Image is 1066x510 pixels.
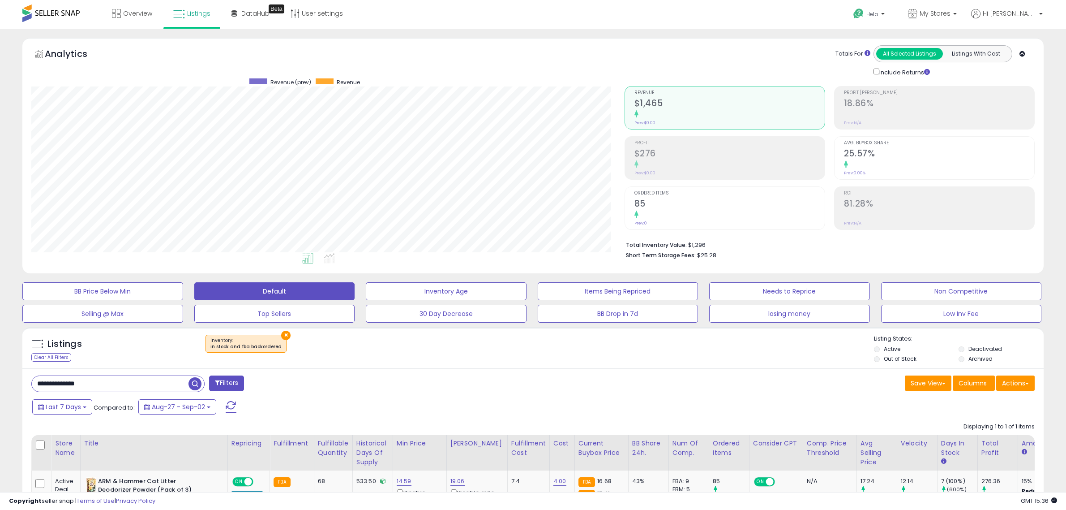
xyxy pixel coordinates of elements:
[947,486,967,493] small: (600%)
[953,376,995,391] button: Columns
[84,439,224,448] div: Title
[634,91,825,95] span: Revenue
[959,379,987,388] span: Columns
[269,4,284,13] div: Tooltip anchor
[538,305,698,323] button: BB Drop in 7d
[697,251,716,259] span: $25.28
[709,305,870,323] button: losing money
[281,331,291,340] button: ×
[55,439,77,458] div: Store Name
[844,148,1034,160] h2: 25.57%
[755,478,766,486] span: ON
[366,305,527,323] button: 30 Day Decrease
[356,439,389,467] div: Historical Days Of Supply
[844,98,1034,110] h2: 18.86%
[844,141,1034,146] span: Avg. Buybox Share
[270,78,311,86] span: Revenue (prev)
[1022,448,1027,456] small: Amazon Fees.
[881,305,1042,323] button: Low Inv Fee
[22,305,183,323] button: Selling @ Max
[941,458,946,466] small: Days In Stock.
[274,477,290,487] small: FBA
[632,477,662,485] div: 43%
[901,439,933,448] div: Velocity
[1021,497,1057,505] span: 2025-09-10 15:36 GMT
[597,489,610,498] span: 17.41
[210,337,282,350] span: Inventory :
[46,402,81,411] span: Last 7 Days
[844,170,865,176] small: Prev: 0.00%
[553,439,571,448] div: Cost
[450,477,465,486] a: 19.06
[753,439,799,448] div: Consider CPT
[634,170,655,176] small: Prev: $0.00
[807,477,850,485] div: N/A
[844,91,1034,95] span: Profit [PERSON_NAME]
[318,477,346,485] div: 68
[920,9,950,18] span: My Stores
[626,239,1028,250] li: $1,296
[901,477,937,485] div: 12.14
[511,477,543,485] div: 7.4
[867,67,941,77] div: Include Returns
[846,1,894,29] a: Help
[983,9,1036,18] span: Hi [PERSON_NAME]
[844,120,861,125] small: Prev: N/A
[981,439,1014,458] div: Total Profit
[77,497,115,505] a: Terms of Use
[233,478,244,486] span: ON
[578,490,595,500] small: FBA
[634,148,825,160] h2: $276
[981,477,1018,485] div: 276.36
[98,477,207,496] b: ARM & Hammer Cat Litter Deodorizer Powder (Pack of 3)
[55,477,73,493] div: Active Deal
[538,282,698,300] button: Items Being Repriced
[116,497,155,505] a: Privacy Policy
[634,199,825,211] h2: 85
[397,439,443,448] div: Min Price
[709,282,870,300] button: Needs to Reprice
[194,282,355,300] button: Default
[884,355,916,363] label: Out of Stock
[968,345,1002,353] label: Deactivated
[941,477,977,485] div: 7 (100%)
[45,48,105,62] h5: Analytics
[123,9,152,18] span: Overview
[905,376,951,391] button: Save View
[884,345,900,353] label: Active
[672,485,702,493] div: FBM: 5
[32,399,92,415] button: Last 7 Days
[450,488,501,505] div: Disable auto adjust max
[634,98,825,110] h2: $1,465
[241,9,270,18] span: DataHub
[861,477,897,485] div: 17.24
[337,78,360,86] span: Revenue
[252,478,266,486] span: OFF
[713,477,749,485] div: 85
[187,9,210,18] span: Listings
[866,10,878,18] span: Help
[94,403,135,412] span: Compared to:
[231,439,266,448] div: Repricing
[844,199,1034,211] h2: 81.28%
[881,282,1042,300] button: Non Competitive
[194,305,355,323] button: Top Sellers
[634,191,825,196] span: Ordered Items
[578,439,625,458] div: Current Buybox Price
[971,9,1043,29] a: Hi [PERSON_NAME]
[844,220,861,226] small: Prev: N/A
[47,338,82,350] h5: Listings
[397,477,411,486] a: 14.59
[86,477,96,495] img: 51D2kXYpMvL._SL40_.jpg
[356,477,386,485] div: 533.50
[876,48,943,60] button: All Selected Listings
[553,477,566,486] a: 4.00
[632,439,665,458] div: BB Share 24h.
[634,220,647,226] small: Prev: 0
[511,439,546,458] div: Fulfillment Cost
[578,477,595,487] small: FBA
[450,439,504,448] div: [PERSON_NAME]
[22,282,183,300] button: BB Price Below Min
[9,497,155,506] div: seller snap | |
[963,423,1035,431] div: Displaying 1 to 1 of 1 items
